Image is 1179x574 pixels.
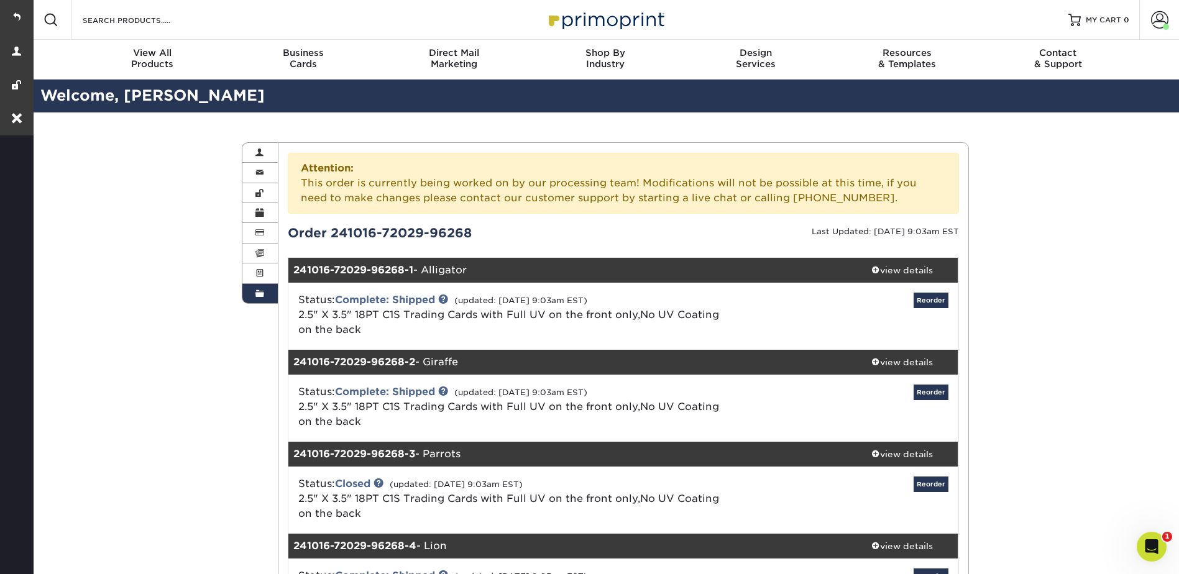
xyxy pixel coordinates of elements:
div: view details [846,540,958,552]
div: Status: [289,385,735,429]
h2: Welcome, [PERSON_NAME] [31,84,1179,107]
a: Contact& Support [983,40,1134,80]
div: Industry [530,47,681,70]
a: 2.5" X 3.5" 18PT C1S Trading Cards with Full UV on the front only,No UV Coating on the back [298,309,719,335]
a: Reorder [914,476,948,492]
input: SEARCH PRODUCTS..... [81,12,203,27]
a: Complete: Shipped [335,294,435,306]
div: & Templates [832,47,983,70]
div: Status: [289,476,735,521]
a: Resources& Templates [832,40,983,80]
div: Order 241016-72029-96268 [278,224,623,242]
div: Cards [227,47,378,70]
span: View All [77,47,228,58]
div: - Alligator [288,258,846,283]
div: view details [846,448,958,460]
strong: 241016-72029-96268-3 [293,448,415,460]
small: (updated: [DATE] 9:03am EST) [390,480,523,489]
strong: 241016-72029-96268-1 [293,264,413,276]
a: View AllProducts [77,40,228,80]
a: Closed [335,478,370,490]
a: Complete: Shipped [335,386,435,398]
iframe: Intercom live chat [1137,532,1167,562]
div: view details [846,356,958,368]
img: Primoprint [543,6,667,33]
div: - Parrots [288,442,846,467]
a: BusinessCards [227,40,378,80]
span: Design [681,47,832,58]
small: (updated: [DATE] 9:03am EST) [454,388,587,397]
span: 1 [1162,532,1172,542]
span: Contact [983,47,1134,58]
span: Shop By [530,47,681,58]
div: - Lion [288,534,846,558]
a: Direct MailMarketing [378,40,530,80]
div: Products [77,47,228,70]
a: view details [846,534,958,558]
a: Reorder [914,293,948,308]
a: 2.5" X 3.5" 18PT C1S Trading Cards with Full UV on the front only,No UV Coating on the back [298,493,719,519]
a: view details [846,350,958,375]
span: MY CART [1086,15,1121,25]
div: - Giraffe [288,350,846,375]
div: & Support [983,47,1134,70]
strong: 241016-72029-96268-2 [293,356,415,368]
a: view details [846,442,958,467]
a: view details [846,258,958,283]
a: DesignServices [681,40,832,80]
div: Status: [289,293,735,337]
a: Reorder [914,385,948,400]
div: view details [846,264,958,276]
small: (updated: [DATE] 9:03am EST) [454,296,587,305]
a: Shop ByIndustry [530,40,681,80]
div: Services [681,47,832,70]
small: Last Updated: [DATE] 9:03am EST [812,227,959,236]
a: 2.5" X 3.5" 18PT C1S Trading Cards with Full UV on the front only,No UV Coating on the back [298,401,719,427]
strong: 241016-72029-96268-4 [293,540,416,552]
span: Direct Mail [378,47,530,58]
span: Resources [832,47,983,58]
span: Business [227,47,378,58]
div: This order is currently being worked on by our processing team! Modifications will not be possibl... [288,153,959,214]
span: 0 [1124,16,1129,24]
strong: Attention: [301,162,354,174]
div: Marketing [378,47,530,70]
